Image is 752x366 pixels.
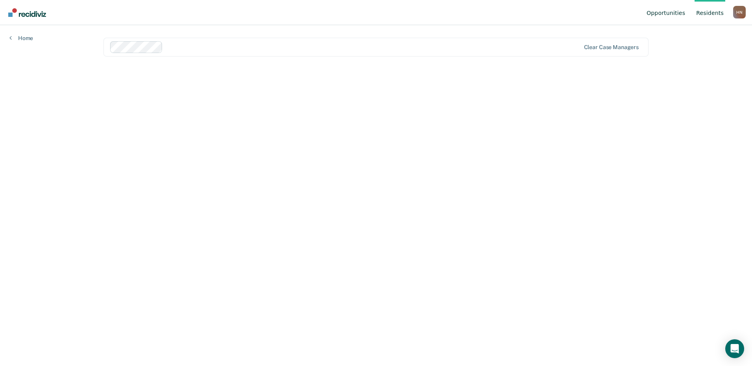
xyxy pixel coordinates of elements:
[733,6,746,18] div: H N
[725,339,744,358] div: Open Intercom Messenger
[733,6,746,18] button: Profile dropdown button
[8,8,46,17] img: Recidiviz
[584,44,639,51] div: Clear case managers
[9,35,33,42] a: Home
